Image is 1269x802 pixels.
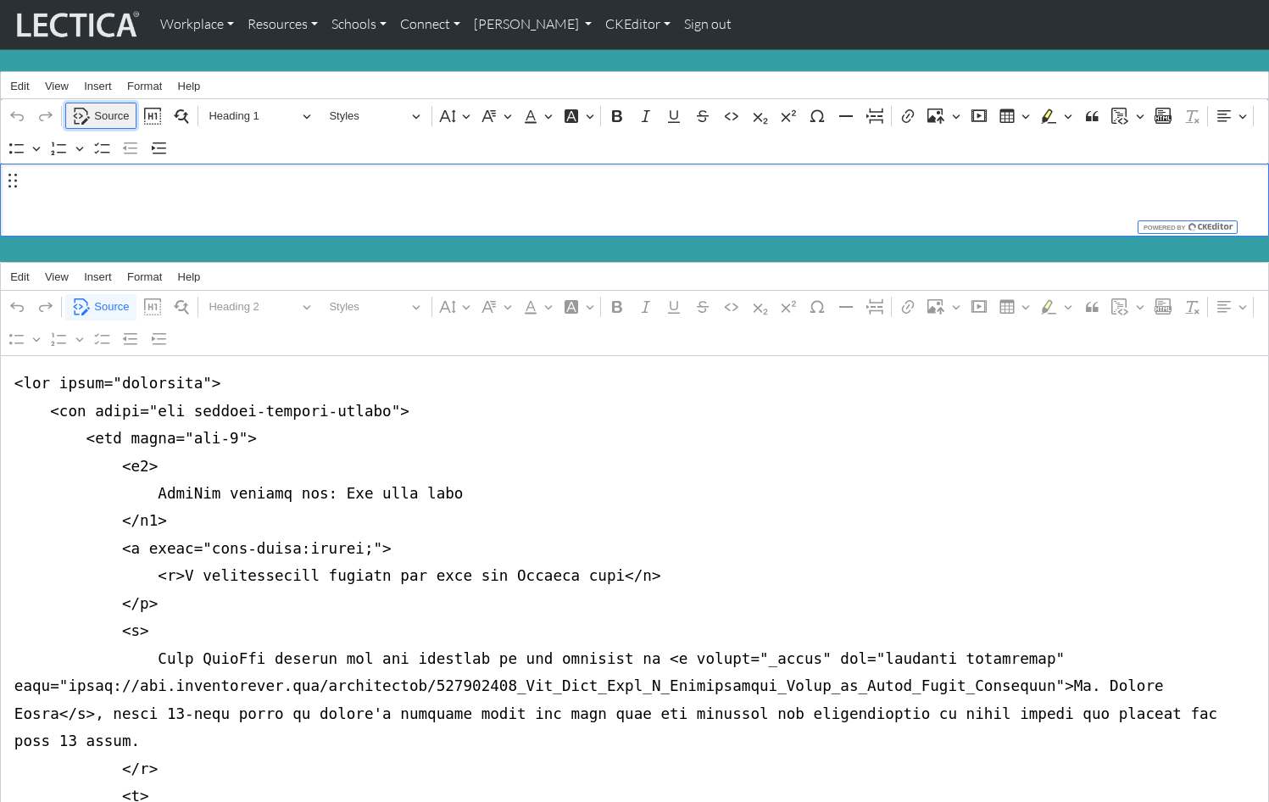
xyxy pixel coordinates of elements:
span: Format [127,271,162,282]
span: Insert [84,271,112,282]
img: lecticalive [13,8,140,41]
span: Heading 1 [209,106,297,126]
h1: Annual reports [10,164,1260,205]
span: Source [94,297,129,317]
span: Edit [10,81,29,92]
span: Source [94,106,129,126]
span: Help [178,81,201,92]
span: Powered by [1142,224,1185,231]
a: Resources [241,7,325,42]
a: Schools [325,7,393,42]
div: Editor toolbar [1,291,1268,355]
a: [PERSON_NAME] [467,7,598,42]
button: Heading 2, Heading [202,294,319,320]
button: Styles [322,103,428,129]
span: Styles [329,297,406,317]
div: Editor menu bar [1,263,1268,291]
button: Heading 1, Heading [202,103,319,129]
span: Heading 2 [209,297,297,317]
button: Styles [322,294,428,320]
span: View [45,81,69,92]
span: Edit [10,271,29,282]
a: CKEditor [598,7,677,42]
button: Source [65,103,136,129]
span: Format [127,81,162,92]
span: Styles [329,106,406,126]
span: Insert [84,81,112,92]
a: Connect [393,7,467,42]
span: View [45,271,69,282]
span: Help [178,271,201,282]
a: Sign out [677,7,738,42]
button: Source [65,294,136,320]
a: Workplace [153,7,241,42]
div: Editor toolbar [1,99,1268,164]
div: Editor menu bar [1,72,1268,100]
